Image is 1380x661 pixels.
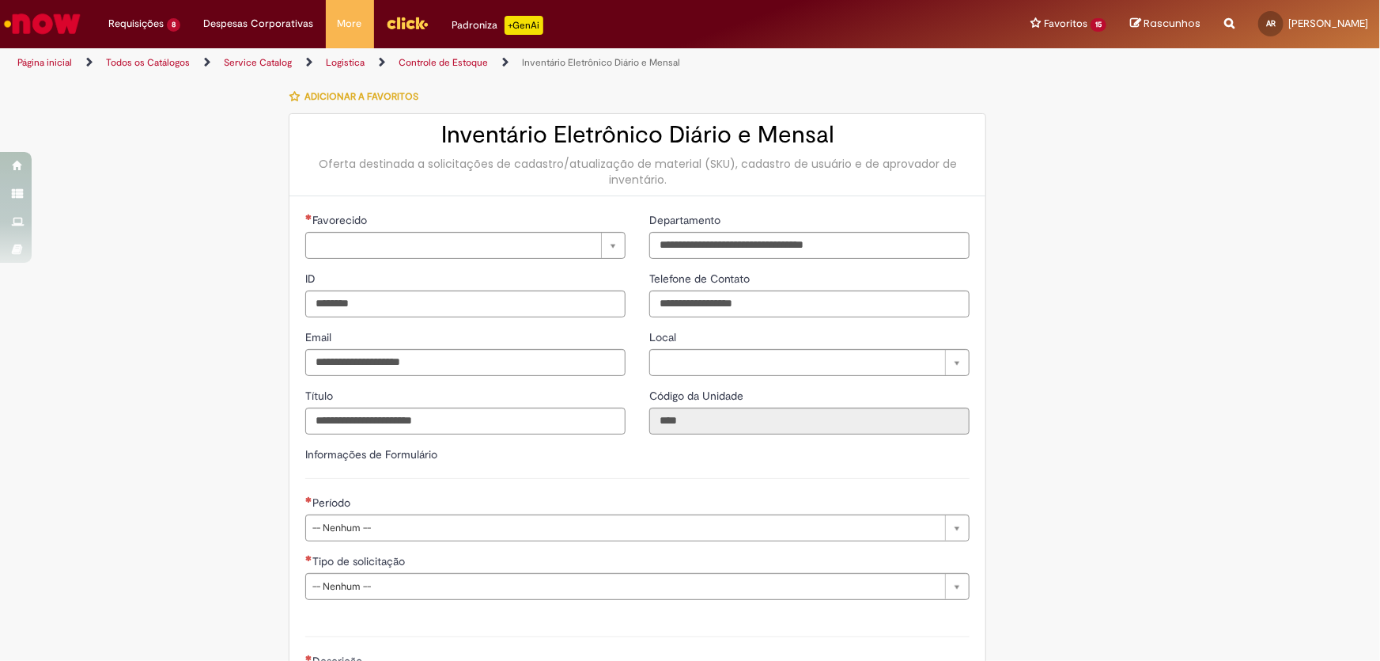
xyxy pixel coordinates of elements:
[1288,17,1368,30] span: [PERSON_NAME]
[204,16,314,32] span: Despesas Corporativas
[649,408,970,435] input: Código da Unidade
[2,8,83,40] img: ServiceNow
[1130,17,1200,32] a: Rascunhos
[305,330,335,344] span: Email
[305,389,336,403] span: Título
[1266,18,1276,28] span: AR
[1044,16,1087,32] span: Favoritos
[649,232,970,259] input: Departamento
[649,330,679,344] span: Local
[305,408,626,435] input: Título
[326,56,365,69] a: Logistica
[522,56,680,69] a: Inventário Eletrônico Diário e Mensal
[1144,16,1200,31] span: Rascunhos
[386,11,429,35] img: click_logo_yellow_360x200.png
[399,56,488,69] a: Controle de Estoque
[649,272,753,286] span: Telefone de Contato
[305,272,319,286] span: ID
[305,555,312,561] span: Necessários
[224,56,292,69] a: Service Catalog
[452,16,543,35] div: Padroniza
[106,56,190,69] a: Todos os Catálogos
[312,213,370,227] span: Necessários - Favorecido
[289,80,427,113] button: Adicionar a Favoritos
[649,349,970,376] a: Limpar campo Local
[304,90,418,103] span: Adicionar a Favoritos
[338,16,362,32] span: More
[305,349,626,376] input: Email
[305,447,437,462] label: Informações de Formulário
[649,291,970,317] input: Telefone de Contato
[12,48,908,78] ul: Trilhas de página
[305,122,970,148] h2: Inventário Eletrônico Diário e Mensal
[312,515,937,541] span: -- Nenhum --
[305,156,970,188] div: Oferta destinada a solicitações de cadastro/atualização de material (SKU), cadastro de usuário e ...
[312,554,408,568] span: Tipo de solicitação
[649,213,724,227] span: Departamento
[312,496,354,510] span: Período
[167,18,180,32] span: 8
[305,214,312,220] span: Necessários
[505,16,543,35] p: +GenAi
[108,16,164,32] span: Requisições
[305,496,312,503] span: Necessários
[17,56,72,69] a: Página inicial
[312,574,937,599] span: -- Nenhum --
[305,232,626,259] a: Limpar campo Favorecido
[305,655,312,661] span: Necessários
[1091,18,1106,32] span: 15
[649,388,747,404] label: Somente leitura - Código da Unidade
[305,291,626,317] input: ID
